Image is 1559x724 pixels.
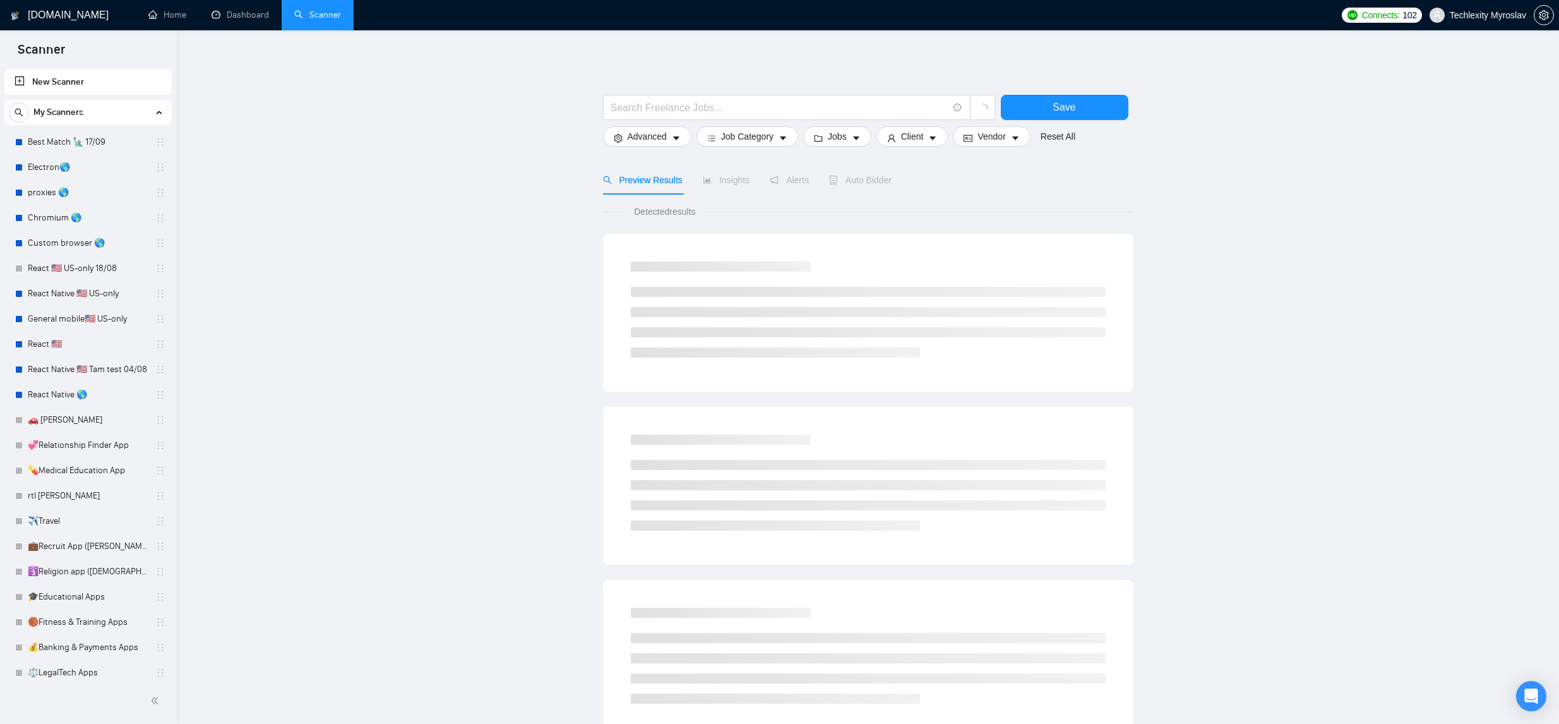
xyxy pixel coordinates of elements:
input: Search Freelance Jobs... [611,100,948,116]
span: Connects: [1362,8,1400,22]
a: proxies 🌎 [28,180,148,205]
button: barsJob Categorycaret-down [696,126,798,147]
a: 💊Medical Education App [28,458,148,483]
span: Save [1053,99,1075,115]
span: notification [770,176,779,184]
span: holder [155,466,165,476]
a: 💰Banking & Payments Apps [28,635,148,660]
a: 🏀Fitness & Training Apps [28,610,148,635]
span: holder [155,213,165,223]
span: caret-down [928,133,937,143]
span: Detected results [625,205,704,219]
a: Reset All [1041,130,1075,143]
a: ⚖️LegalTech Apps [28,660,148,685]
button: settingAdvancedcaret-down [603,126,691,147]
a: 🚗 [PERSON_NAME] [28,407,148,433]
span: loading [977,104,988,115]
a: React Native 🇺🇸 US-only [28,281,148,306]
a: dashboardDashboard [212,9,269,20]
a: 🛐Religion app ([DEMOGRAPHIC_DATA][PERSON_NAME]) [28,559,148,584]
a: rtl [PERSON_NAME] [28,483,148,509]
span: Vendor [977,130,1005,143]
span: caret-down [672,133,681,143]
span: holder [155,339,165,349]
span: caret-down [852,133,861,143]
span: holder [155,617,165,627]
a: New Scanner [15,69,162,95]
span: setting [614,133,623,143]
span: search [603,176,612,184]
a: 🎓Educational Apps [28,584,148,610]
span: Jobs [828,130,847,143]
a: 💼Recruit App ([PERSON_NAME]) [28,534,148,559]
a: React 🇺🇸 [28,332,148,357]
span: holder [155,643,165,653]
img: logo [11,6,20,26]
a: Chromium 🌎 [28,205,148,231]
span: 102 [1402,8,1416,22]
a: React Native 🌎 [28,382,148,407]
span: double-left [150,694,163,707]
span: holder [155,491,165,501]
button: folderJobscaret-down [803,126,871,147]
span: Auto Bidder [829,175,892,185]
span: bars [707,133,716,143]
span: info-circle [953,104,962,112]
span: Client [901,130,924,143]
span: Job Category [721,130,774,143]
span: holder [155,263,165,274]
span: holder [155,567,165,577]
a: React Native 🇺🇸 Tam test 04/08 [28,357,148,382]
span: Insights [703,175,750,185]
span: holder [155,289,165,299]
span: user [887,133,896,143]
span: holder [155,188,165,198]
span: Preview Results [603,175,683,185]
li: New Scanner [4,69,172,95]
button: setting [1534,5,1554,25]
div: Open Intercom Messenger [1516,681,1546,711]
span: Scanner [8,40,75,67]
button: idcardVendorcaret-down [953,126,1030,147]
span: My Scanners [33,100,83,125]
a: Custom browser 🌎 [28,231,148,256]
span: holder [155,541,165,552]
span: holder [155,592,165,602]
button: search [9,102,29,123]
span: search [9,108,28,117]
span: holder [155,440,165,450]
a: searchScanner [294,9,341,20]
span: holder [155,390,165,400]
span: caret-down [779,133,787,143]
span: user [1433,11,1442,20]
span: Alerts [770,175,809,185]
button: Save [1001,95,1128,120]
a: Best Match 🗽 17/09 [28,130,148,155]
a: homeHome [148,9,186,20]
span: area-chart [703,176,712,184]
img: upwork-logo.png [1347,10,1358,20]
span: folder [814,133,823,143]
span: holder [155,238,165,248]
span: idcard [964,133,972,143]
a: General mobile🇺🇸 US-only [28,306,148,332]
a: 💞Relationship Finder App [28,433,148,458]
span: holder [155,365,165,375]
span: holder [155,162,165,172]
a: React 🇺🇸 US-only 18/08 [28,256,148,281]
a: setting [1534,10,1554,20]
button: userClientcaret-down [876,126,948,147]
span: caret-down [1011,133,1020,143]
span: setting [1534,10,1553,20]
span: holder [155,668,165,678]
span: holder [155,415,165,425]
span: Advanced [628,130,667,143]
span: holder [155,137,165,147]
li: My Scanners [4,100,172,685]
span: holder [155,314,165,324]
span: holder [155,516,165,526]
a: ✈️Travel [28,509,148,534]
span: robot [829,176,838,184]
a: Electron🌎 [28,155,148,180]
